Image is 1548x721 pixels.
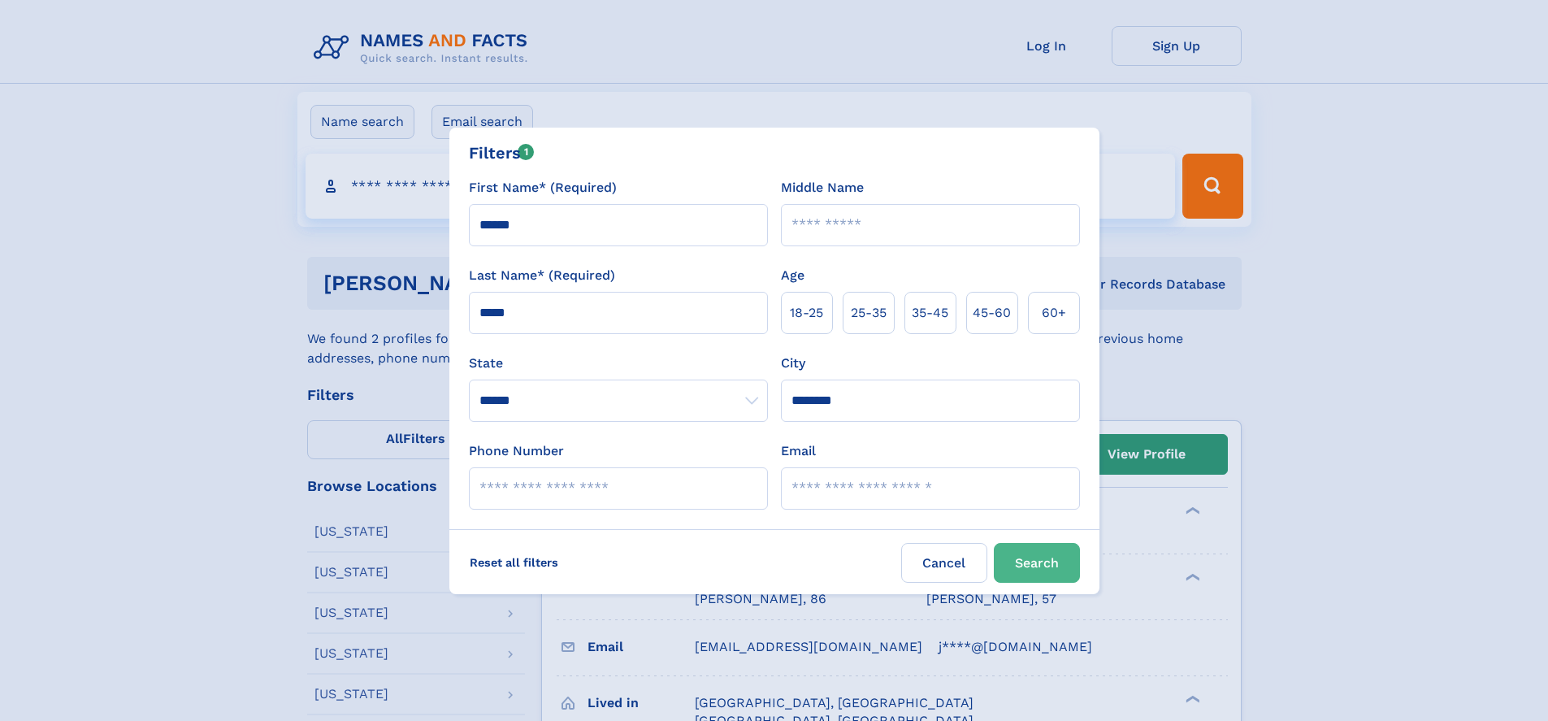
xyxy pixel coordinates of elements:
span: 18‑25 [790,303,823,323]
div: Filters [469,141,535,165]
label: Age [781,266,804,285]
label: Email [781,441,816,461]
span: 60+ [1042,303,1066,323]
label: First Name* (Required) [469,178,617,198]
span: 35‑45 [912,303,948,323]
label: Reset all filters [459,543,569,582]
label: Cancel [901,543,987,583]
label: Phone Number [469,441,564,461]
span: 25‑35 [851,303,887,323]
span: 45‑60 [973,303,1011,323]
label: State [469,354,768,373]
button: Search [994,543,1080,583]
label: Middle Name [781,178,864,198]
label: Last Name* (Required) [469,266,615,285]
label: City [781,354,805,373]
